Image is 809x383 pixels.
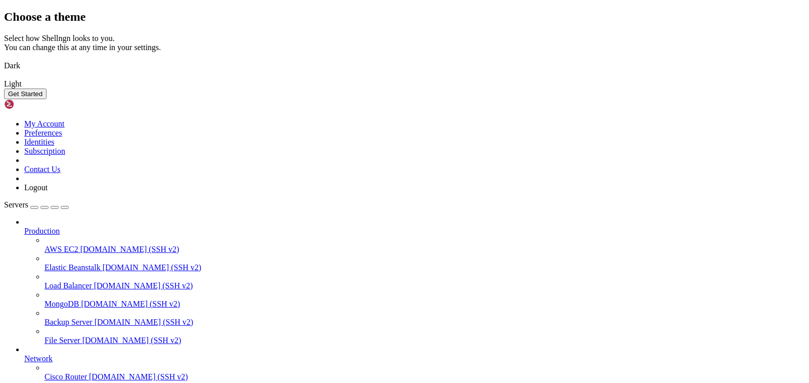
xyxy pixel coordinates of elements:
[44,290,805,309] li: MongoDB [DOMAIN_NAME] (SSH v2)
[44,281,805,290] a: Load Balancer [DOMAIN_NAME] (SSH v2)
[24,227,805,236] a: Production
[44,336,80,345] span: File Server
[24,218,805,345] li: Production
[24,354,805,363] a: Network
[44,281,92,290] span: Load Balancer
[44,245,805,254] a: AWS EC2 [DOMAIN_NAME] (SSH v2)
[24,129,62,137] a: Preferences
[103,263,202,272] span: [DOMAIN_NAME] (SSH v2)
[44,263,101,272] span: Elastic Beanstalk
[4,61,805,70] div: Dark
[4,89,47,99] button: Get Started
[4,10,805,24] h2: Choose a theme
[44,318,805,327] a: Backup Server [DOMAIN_NAME] (SSH v2)
[44,272,805,290] li: Load Balancer [DOMAIN_NAME] (SSH v2)
[24,183,48,192] a: Logout
[82,336,182,345] span: [DOMAIN_NAME] (SSH v2)
[44,309,805,327] li: Backup Server [DOMAIN_NAME] (SSH v2)
[4,200,28,209] span: Servers
[44,363,805,381] li: Cisco Router [DOMAIN_NAME] (SSH v2)
[4,79,805,89] div: Light
[44,300,805,309] a: MongoDB [DOMAIN_NAME] (SSH v2)
[44,245,78,253] span: AWS EC2
[95,318,194,326] span: [DOMAIN_NAME] (SSH v2)
[80,245,179,253] span: [DOMAIN_NAME] (SSH v2)
[44,300,79,308] span: MongoDB
[44,236,805,254] li: AWS EC2 [DOMAIN_NAME] (SSH v2)
[4,99,62,109] img: Shellngn
[89,372,188,381] span: [DOMAIN_NAME] (SSH v2)
[81,300,180,308] span: [DOMAIN_NAME] (SSH v2)
[4,200,69,209] a: Servers
[24,119,65,128] a: My Account
[44,372,805,381] a: Cisco Router [DOMAIN_NAME] (SSH v2)
[44,372,87,381] span: Cisco Router
[44,327,805,345] li: File Server [DOMAIN_NAME] (SSH v2)
[24,138,55,146] a: Identities
[44,336,805,345] a: File Server [DOMAIN_NAME] (SSH v2)
[44,318,93,326] span: Backup Server
[94,281,193,290] span: [DOMAIN_NAME] (SSH v2)
[44,254,805,272] li: Elastic Beanstalk [DOMAIN_NAME] (SSH v2)
[24,147,65,155] a: Subscription
[24,354,53,363] span: Network
[24,227,60,235] span: Production
[24,165,61,174] a: Contact Us
[44,263,805,272] a: Elastic Beanstalk [DOMAIN_NAME] (SSH v2)
[4,34,805,52] div: Select how Shellngn looks to you. You can change this at any time in your settings.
